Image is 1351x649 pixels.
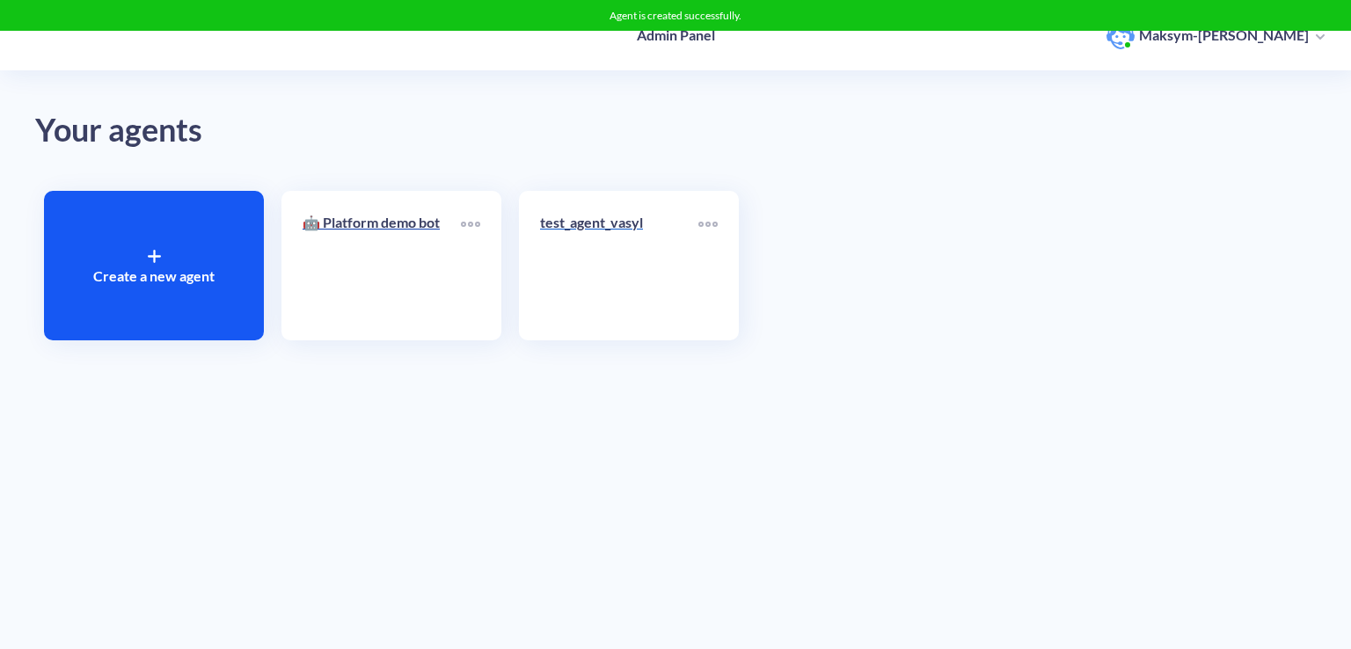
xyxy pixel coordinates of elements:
h4: Admin Panel [637,26,715,43]
a: test_agent_vasyl [540,212,698,319]
p: test_agent_vasyl [540,212,698,233]
img: user photo [1106,21,1135,49]
button: user photoMaksym-[PERSON_NAME] [1098,19,1333,51]
p: 🤖 Platform demo bot [303,212,461,233]
div: Your agents [35,106,1316,156]
span: Agent is created successfully. [610,9,741,22]
p: Create a new agent [93,266,215,287]
a: 🤖 Platform demo bot [303,212,461,319]
p: Maksym-[PERSON_NAME] [1139,26,1309,45]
